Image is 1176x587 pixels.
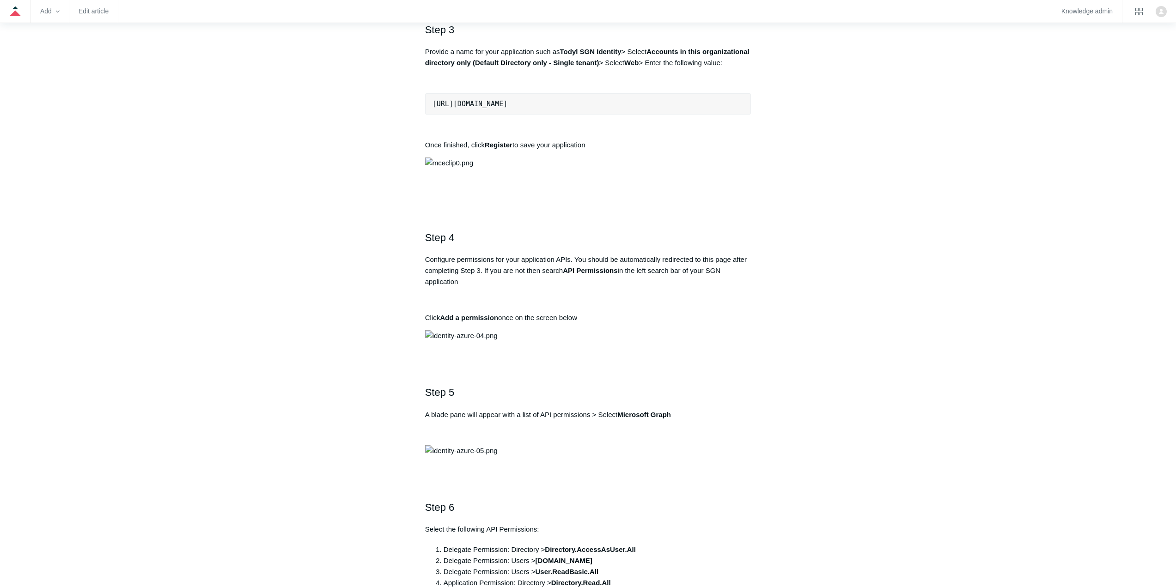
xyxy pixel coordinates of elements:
strong: User.ReadBasic.All [536,568,599,575]
p: Configure permissions for your application APIs. You should be automatically redirected to this p... [425,254,751,287]
p: A blade pane will appear with a list of API permissions > Select [425,409,751,420]
strong: Todyl SGN Identity [560,48,622,55]
strong: API Permissions [563,266,617,274]
li: Delegate Permission: Directory > [444,544,751,555]
a: Knowledge admin [1061,9,1113,14]
strong: Register [485,141,512,149]
strong: Microsoft Graph [617,411,671,418]
h2: Step 6 [425,499,751,515]
strong: Add a permission [440,314,498,321]
zd-hc-trigger: Click your profile icon to open the profile menu [1156,6,1167,17]
strong: Directory.Read.All [551,579,611,587]
strong: [DOMAIN_NAME] [536,557,592,564]
p: Once finished, click to save your application [425,139,751,151]
p: Provide a name for your application such as > Select > Select > Enter the following value: [425,46,751,68]
img: identity-azure-04.png [425,330,498,341]
h2: Step 3 [425,22,751,38]
li: Delegate Permission: Users > [444,566,751,577]
p: Click once on the screen below [425,312,751,323]
img: user avatar [1156,6,1167,17]
zd-hc-trigger: Add [40,9,60,14]
img: mceclip0.png [425,157,473,169]
strong: Directory.AccessAsUser.All [545,545,636,553]
a: Edit article [79,9,109,14]
li: Delegate Permission: Users > [444,555,751,566]
pre: [URL][DOMAIN_NAME] [425,93,751,115]
h2: Step 4 [425,230,751,246]
strong: Web [624,59,639,67]
h2: Step 5 [425,384,751,400]
img: identity-azure-05.png [425,445,498,456]
p: Select the following API Permissions: [425,524,751,535]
